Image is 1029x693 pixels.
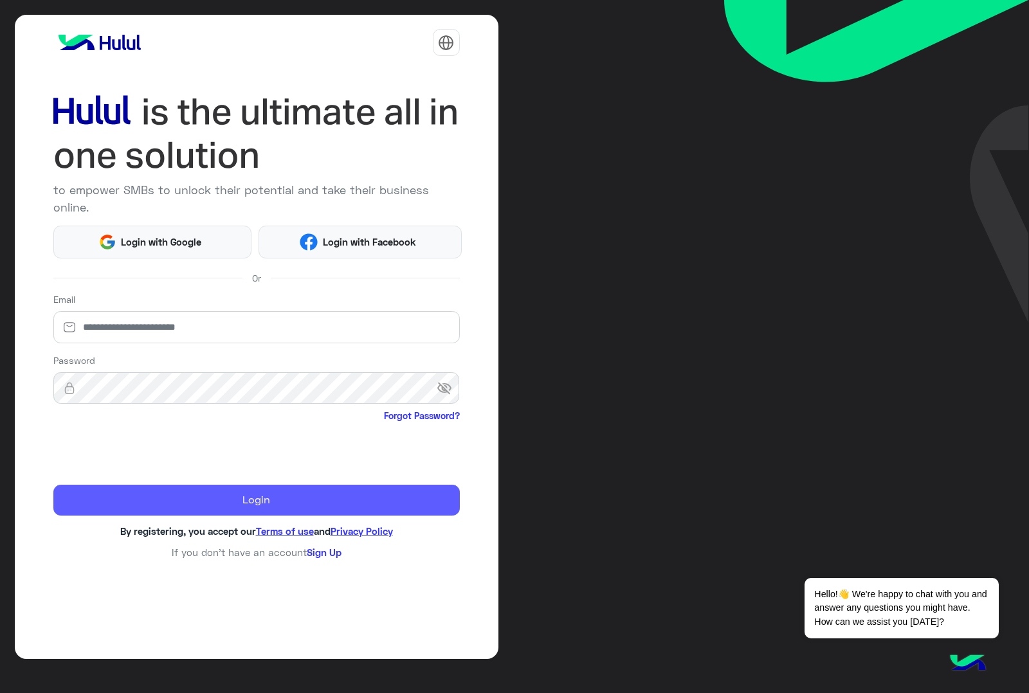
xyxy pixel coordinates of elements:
span: Hello!👋 We're happy to chat with you and answer any questions you might have. How can we assist y... [805,578,998,638]
img: email [53,321,86,334]
img: tab [438,35,454,51]
span: Login with Facebook [318,235,421,249]
a: Terms of use [256,525,314,537]
iframe: reCAPTCHA [53,425,249,475]
img: hulul-logo.png [945,642,990,687]
img: logo [53,30,146,55]
a: Sign Up [307,546,341,558]
p: to empower SMBs to unlock their potential and take their business online. [53,181,460,216]
button: Login [53,485,460,516]
span: By registering, you accept our [120,525,256,537]
a: Privacy Policy [331,525,393,537]
label: Password [53,354,95,367]
span: visibility_off [437,377,460,400]
button: Login with Google [53,226,252,258]
img: Facebook [300,233,318,251]
button: Login with Facebook [259,226,462,258]
span: Or [252,271,261,285]
img: Google [98,233,116,251]
span: Login with Google [116,235,206,249]
img: hululLoginTitle_EN.svg [53,90,460,177]
img: lock [53,382,86,395]
span: and [314,525,331,537]
a: Forgot Password? [384,409,460,422]
h6: If you don’t have an account [53,546,460,558]
label: Email [53,292,75,306]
